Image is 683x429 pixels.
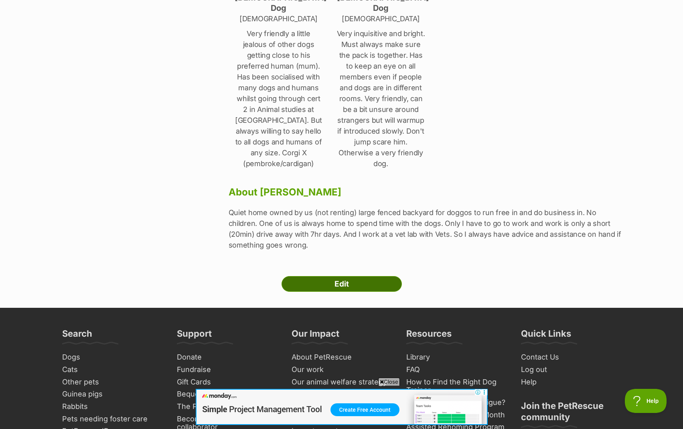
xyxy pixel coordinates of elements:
h3: Resources [406,328,452,344]
p: Quiet home owned by us (not renting) large fenced backyard for doggos to run free in and do busin... [229,207,624,250]
a: Guinea pigs [59,388,166,401]
a: Contact Us [518,351,624,364]
a: The PetRescue Bookshop [174,401,280,413]
a: Help [518,376,624,388]
a: About PetRescue [288,351,395,364]
p: Very inquisitive and bright. Must always make sure the pack is together. Has to keep an eye on al... [337,28,425,169]
h3: About [PERSON_NAME] [229,187,624,198]
a: Other pets [59,376,166,388]
a: Fundraise [174,364,280,376]
h3: Join the PetRescue community [521,400,621,427]
a: Our animal welfare strategy [288,376,395,388]
a: Edit [282,276,402,292]
a: Cats [59,364,166,376]
p: Very friendly a little jealous of other dogs getting close to his preferred human (mum). Has been... [235,28,323,169]
p: [DEMOGRAPHIC_DATA] [337,13,425,24]
a: Gift Cards [174,376,280,388]
iframe: Advertisement [196,389,488,425]
a: FAQ [403,364,510,376]
a: Rabbits [59,401,166,413]
h3: Search [62,328,92,344]
a: Donate [174,351,280,364]
a: Our work [288,364,395,376]
iframe: Help Scout Beacon - Open [625,389,667,413]
a: Dogs [59,351,166,364]
a: How to Find the Right Dog Trainer [403,376,510,396]
h3: Quick Links [521,328,571,344]
a: Bequests [174,388,280,401]
a: Library [403,351,510,364]
a: Log out [518,364,624,376]
h3: Support [177,328,212,344]
a: Pets needing foster care [59,413,166,425]
p: [DEMOGRAPHIC_DATA] [235,13,323,24]
h3: Our Impact [292,328,339,344]
span: Close [378,378,400,386]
